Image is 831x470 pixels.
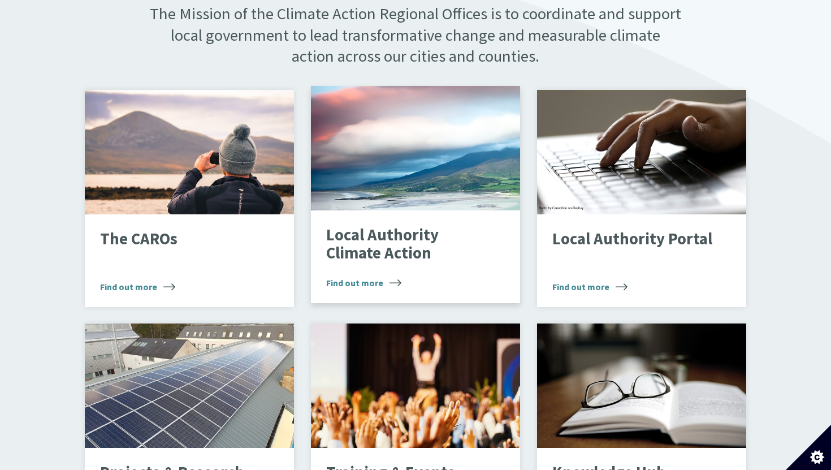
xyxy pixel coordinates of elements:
[100,280,175,294] span: Find out more
[786,425,831,470] button: Set cookie preferences
[100,230,261,248] p: The CAROs
[85,90,294,307] a: The CAROs Find out more
[537,90,746,307] a: Local Authority Portal Find out more
[552,280,627,294] span: Find out more
[148,3,682,67] p: The Mission of the Climate Action Regional Offices is to coordinate and support local government ...
[326,276,401,290] span: Find out more
[552,230,713,248] p: Local Authority Portal
[311,86,520,303] a: Local Authority Climate Action Find out more
[326,226,487,262] p: Local Authority Climate Action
